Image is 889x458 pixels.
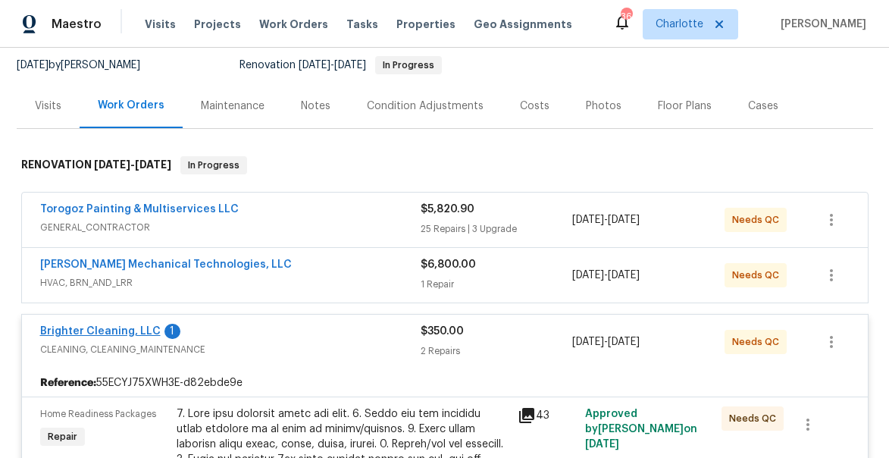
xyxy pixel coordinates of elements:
[621,9,631,24] div: 36
[732,212,785,227] span: Needs QC
[299,60,330,71] span: [DATE]
[421,277,573,292] div: 1 Repair
[518,406,577,425] div: 43
[732,334,785,350] span: Needs QC
[40,409,156,419] span: Home Readiness Packages
[421,259,476,270] span: $6,800.00
[367,99,484,114] div: Condition Adjustments
[775,17,866,32] span: [PERSON_NAME]
[145,17,176,32] span: Visits
[572,334,640,350] span: -
[42,429,83,444] span: Repair
[586,99,621,114] div: Photos
[585,409,697,450] span: Approved by [PERSON_NAME] on
[94,159,171,170] span: -
[201,99,265,114] div: Maintenance
[572,270,604,281] span: [DATE]
[98,98,164,113] div: Work Orders
[585,439,619,450] span: [DATE]
[658,99,712,114] div: Floor Plans
[608,337,640,347] span: [DATE]
[40,342,421,357] span: CLEANING, CLEANING_MAINTENANCE
[21,156,171,174] h6: RENOVATION
[732,268,785,283] span: Needs QC
[572,268,640,283] span: -
[40,259,292,270] a: [PERSON_NAME] Mechanical Technologies, LLC
[22,369,868,397] div: 55ECYJ75XWH3E-d82ebde9e
[164,324,180,339] div: 1
[421,221,573,237] div: 25 Repairs | 3 Upgrade
[40,275,421,290] span: HVAC, BRN_AND_LRR
[474,17,572,32] span: Geo Assignments
[729,411,782,426] span: Needs QC
[421,204,474,215] span: $5,820.90
[40,220,421,235] span: GENERAL_CONTRACTOR
[572,337,604,347] span: [DATE]
[17,56,158,74] div: by [PERSON_NAME]
[377,61,440,70] span: In Progress
[40,375,96,391] b: Reference:
[608,215,640,225] span: [DATE]
[259,17,328,32] span: Work Orders
[94,159,130,170] span: [DATE]
[301,99,330,114] div: Notes
[656,17,703,32] span: Charlotte
[299,60,366,71] span: -
[239,60,442,71] span: Renovation
[52,17,102,32] span: Maestro
[194,17,241,32] span: Projects
[346,19,378,30] span: Tasks
[40,204,239,215] a: Torogoz Painting & Multiservices LLC
[182,158,246,173] span: In Progress
[334,60,366,71] span: [DATE]
[520,99,549,114] div: Costs
[135,159,171,170] span: [DATE]
[17,141,873,190] div: RENOVATION [DATE]-[DATE]In Progress
[40,326,161,337] a: Brighter Cleaning, LLC
[572,215,604,225] span: [DATE]
[748,99,778,114] div: Cases
[396,17,455,32] span: Properties
[572,212,640,227] span: -
[17,60,49,71] span: [DATE]
[421,326,464,337] span: $350.00
[608,270,640,281] span: [DATE]
[35,99,61,114] div: Visits
[421,343,573,359] div: 2 Repairs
